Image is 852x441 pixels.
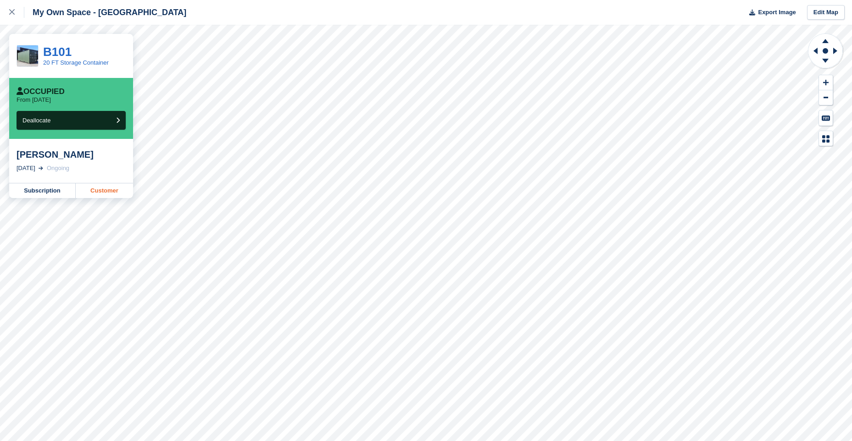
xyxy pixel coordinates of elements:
button: Export Image [744,5,796,20]
button: Deallocate [17,111,126,130]
span: Export Image [758,8,796,17]
a: Edit Map [807,5,845,20]
div: My Own Space - [GEOGRAPHIC_DATA] [24,7,186,18]
div: Occupied [17,87,65,96]
span: Deallocate [22,117,50,124]
a: 20 FT Storage Container [43,59,109,66]
img: CSS_Pricing_20ftContainer_683x683.jpg [17,45,38,66]
a: Subscription [9,183,76,198]
button: Zoom In [819,75,833,90]
p: From [DATE] [17,96,51,104]
button: Keyboard Shortcuts [819,110,833,126]
button: Map Legend [819,131,833,146]
img: arrow-right-light-icn-cde0832a797a2874e46488d9cf13f60e5c3a73dbe684e267c42b8395dfbc2abf.svg [39,166,43,170]
a: Customer [76,183,133,198]
button: Zoom Out [819,90,833,105]
a: B101 [43,45,72,59]
div: [PERSON_NAME] [17,149,126,160]
div: Ongoing [47,164,69,173]
div: [DATE] [17,164,35,173]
